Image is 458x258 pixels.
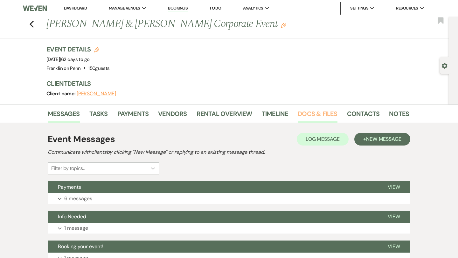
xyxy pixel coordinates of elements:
p: 6 messages [64,194,92,203]
span: [DATE] [46,56,89,63]
span: 150 guests [88,65,109,71]
span: Manage Venues [109,5,140,11]
h2: Communicate with clients by clicking "New Message" or replying to an existing message thread. [48,148,410,156]
a: Payments [117,109,149,123]
button: Info Needed [48,211,378,223]
h1: [PERSON_NAME] & [PERSON_NAME] Corporate Event [46,17,331,32]
span: Resources [396,5,418,11]
button: +New Message [354,133,410,146]
p: 1 message [64,224,88,232]
span: Info Needed [58,213,86,220]
span: | [60,56,89,63]
h3: Client Details [46,79,403,88]
button: View [378,181,410,193]
span: View [388,184,400,190]
button: 1 message [48,223,410,234]
span: Client name: [46,90,77,97]
span: Payments [58,184,81,190]
a: Rental Overview [197,109,252,123]
span: Settings [350,5,368,11]
span: New Message [366,136,401,142]
h1: Event Messages [48,132,115,146]
img: Weven Logo [23,2,47,15]
button: [PERSON_NAME] [77,91,116,96]
a: Docs & Files [298,109,337,123]
button: Payments [48,181,378,193]
a: Vendors [158,109,187,123]
span: Analytics [243,5,263,11]
a: Timeline [262,109,288,123]
button: Log Message [297,133,349,146]
button: Edit [281,22,286,28]
span: View [388,213,400,220]
button: 6 messages [48,193,410,204]
div: Filter by topics... [51,165,85,172]
button: View [378,211,410,223]
a: Bookings [168,5,188,11]
a: Dashboard [64,5,87,11]
span: Log Message [306,136,340,142]
button: Open lead details [442,62,448,68]
a: Contacts [347,109,380,123]
a: Messages [48,109,80,123]
a: Notes [389,109,409,123]
button: Booking your event! [48,241,378,253]
a: Tasks [89,109,108,123]
h3: Event Details [46,45,109,54]
button: View [378,241,410,253]
span: Booking your event! [58,243,103,250]
a: To Do [209,5,221,11]
span: View [388,243,400,250]
span: Franklin on Penn [46,65,81,71]
span: 62 days to go [61,56,90,63]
